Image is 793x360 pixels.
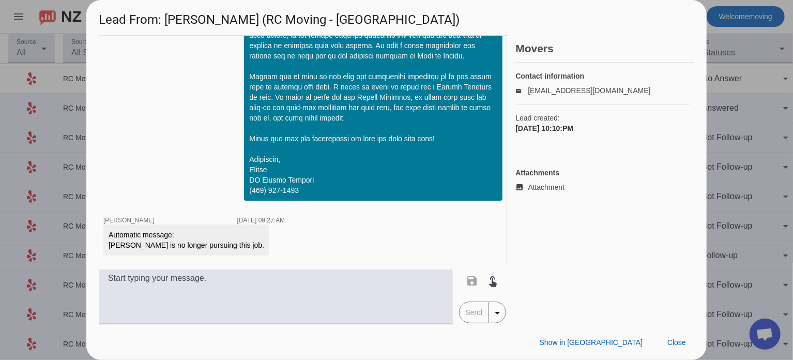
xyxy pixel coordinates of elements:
button: Close [659,333,694,352]
mat-icon: arrow_drop_down [491,307,504,319]
mat-icon: touch_app [487,275,499,287]
a: [EMAIL_ADDRESS][DOMAIN_NAME] [528,86,650,95]
mat-icon: image [515,183,528,191]
h2: Movers [515,43,694,54]
a: Attachment [515,182,690,192]
span: Attachment [528,182,565,192]
h4: Contact information [515,71,690,81]
span: [PERSON_NAME] [103,217,155,224]
mat-icon: email [515,88,528,93]
div: [DATE] 10:10:PM [515,123,690,133]
div: [DATE] 09:27:AM [237,217,285,223]
span: Lead created: [515,113,690,123]
span: Close [667,338,686,347]
div: Automatic message: [PERSON_NAME] is no longer pursuing this job. [109,230,264,250]
button: Show in [GEOGRAPHIC_DATA] [531,333,651,352]
span: Show in [GEOGRAPHIC_DATA] [540,338,643,347]
h4: Attachments [515,168,690,178]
